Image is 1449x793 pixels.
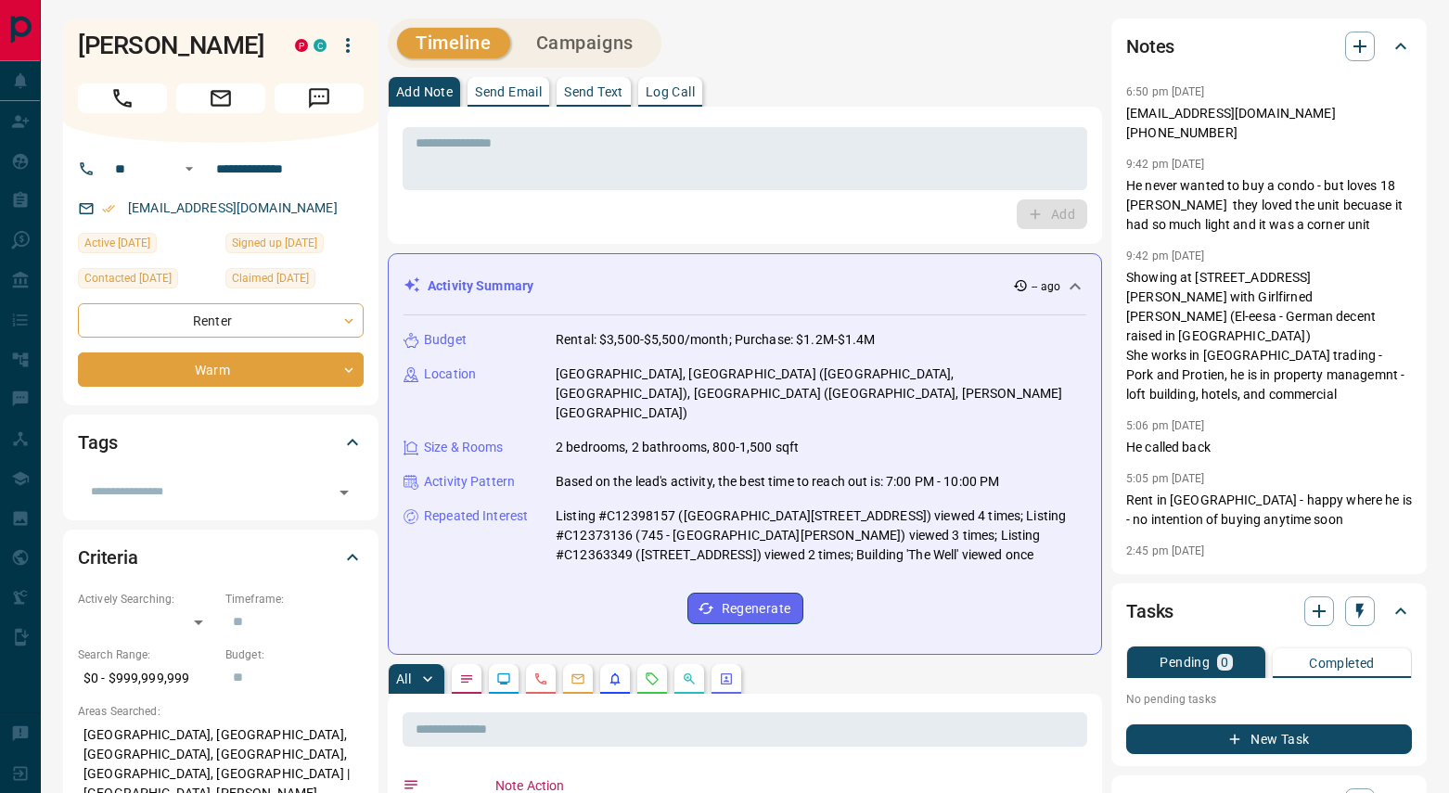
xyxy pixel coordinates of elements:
p: Activity Pattern [424,472,515,492]
svg: Email Verified [102,202,115,215]
span: Email [176,83,265,113]
button: New Task [1126,724,1412,754]
div: Tue May 20 2025 [78,268,216,294]
p: [GEOGRAPHIC_DATA], [GEOGRAPHIC_DATA] ([GEOGRAPHIC_DATA], [GEOGRAPHIC_DATA]), [GEOGRAPHIC_DATA] ([... [556,365,1086,423]
button: Campaigns [518,28,652,58]
svg: Listing Alerts [608,671,622,686]
div: Wed Oct 01 2025 [78,233,216,259]
p: Budget: [225,646,364,663]
p: Send Text [564,85,623,98]
span: Active [DATE] [84,234,150,252]
svg: Opportunities [682,671,697,686]
p: 9:42 pm [DATE] [1126,249,1205,262]
h1: [PERSON_NAME] [78,31,267,60]
p: 2 bedrooms, 2 bathrooms, 800-1,500 sqft [556,438,799,457]
svg: Calls [533,671,548,686]
p: All [396,672,411,685]
p: Rent in [GEOGRAPHIC_DATA] - happy where he is - no intention of buying anytime soon [1126,491,1412,530]
div: Criteria [78,535,364,580]
p: Based on the lead's activity, the best time to reach out is: 7:00 PM - 10:00 PM [556,472,999,492]
p: Activity Summary [428,276,533,296]
button: Timeline [397,28,510,58]
span: Contacted [DATE] [84,269,172,288]
div: property.ca [295,39,308,52]
div: Sat Jun 24 2023 [225,233,364,259]
p: Search Range: [78,646,216,663]
button: Open [178,158,200,180]
p: $0 - $999,999,999 [78,663,216,694]
svg: Lead Browsing Activity [496,671,511,686]
p: [EMAIL_ADDRESS][DOMAIN_NAME] [PHONE_NUMBER] [1126,104,1412,143]
p: Repeated Interest [424,506,528,526]
p: 5:06 pm [DATE] [1126,419,1205,432]
svg: Agent Actions [719,671,734,686]
a: [EMAIL_ADDRESS][DOMAIN_NAME] [128,200,338,215]
p: No pending tasks [1126,685,1412,713]
span: Claimed [DATE] [232,269,309,288]
h2: Tasks [1126,596,1173,626]
p: Send Email [475,85,542,98]
div: Thu Oct 09 2025 [225,268,364,294]
div: condos.ca [314,39,327,52]
p: Areas Searched: [78,703,364,720]
span: Signed up [DATE] [232,234,317,252]
div: Activity Summary-- ago [404,269,1086,303]
div: Tasks [1126,589,1412,633]
span: Call [78,83,167,113]
p: Log Call [646,85,695,98]
p: Location [424,365,476,384]
button: Regenerate [687,593,803,624]
p: Timeframe: [225,591,364,608]
div: Tags [78,420,364,465]
p: -- ago [1032,278,1060,295]
p: 9:42 pm [DATE] [1126,158,1205,171]
p: Rental: $3,500-$5,500/month; Purchase: $1.2M-$1.4M [556,330,876,350]
p: Budget [424,330,467,350]
svg: Emails [571,671,585,686]
span: Message [275,83,364,113]
p: Pending [1160,656,1210,669]
button: Open [331,480,357,505]
p: 6:50 pm [DATE] [1126,85,1205,98]
h2: Tags [78,428,117,457]
div: Notes [1126,24,1412,69]
p: He called back [1126,438,1412,457]
p: 0 [1221,656,1228,669]
h2: Criteria [78,543,138,572]
p: Showing at [STREET_ADDRESS][PERSON_NAME] with Girlfirned [PERSON_NAME] (El-eesa - German decent r... [1126,268,1412,404]
p: Completed [1309,657,1375,670]
svg: Requests [645,671,660,686]
h2: Notes [1126,32,1174,61]
p: 5:05 pm [DATE] [1126,472,1205,485]
p: Actively Searching: [78,591,216,608]
p: Size & Rooms [424,438,504,457]
div: Warm [78,352,364,387]
svg: Notes [459,671,474,686]
p: 2:45 pm [DATE] [1126,544,1205,557]
div: Renter [78,303,364,338]
p: Listing #C12398157 ([GEOGRAPHIC_DATA][STREET_ADDRESS]) viewed 4 times; Listing #C12373136 (745 - ... [556,506,1086,565]
p: Add Note [396,85,453,98]
p: He never wanted to buy a condo - but loves 18 [PERSON_NAME] they loved the unit becuase it had so... [1126,176,1412,235]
